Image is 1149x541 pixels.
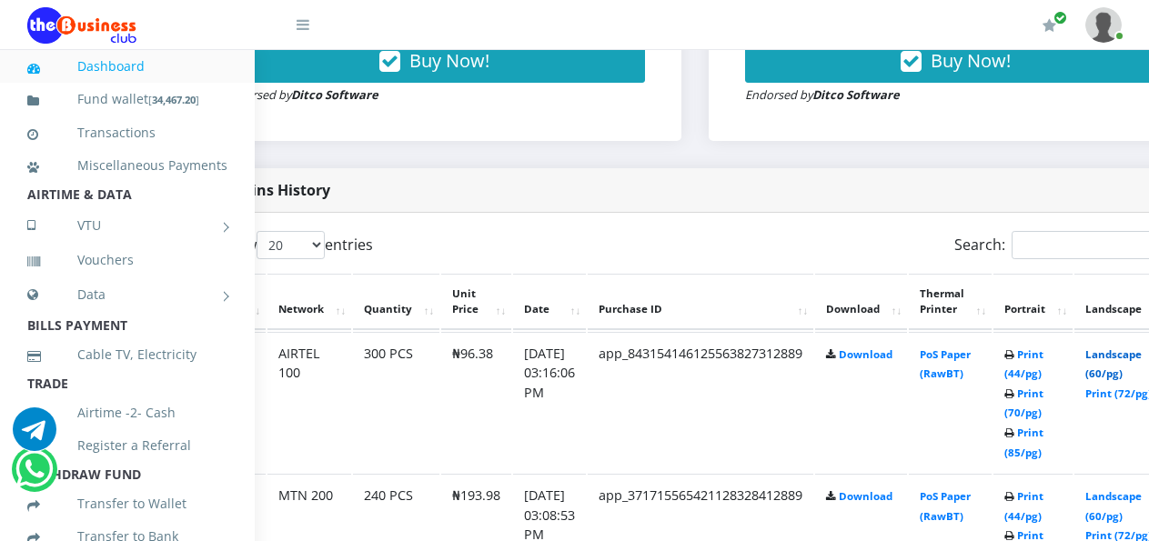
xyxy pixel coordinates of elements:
[1004,489,1043,523] a: Print (44/pg)
[1043,18,1056,33] i: Renew/Upgrade Subscription
[588,274,813,330] th: Purchase ID: activate to sort column ascending
[1085,489,1142,523] a: Landscape (60/pg)
[267,274,351,330] th: Network: activate to sort column ascending
[152,93,196,106] b: 34,467.20
[27,203,227,248] a: VTU
[1004,426,1043,459] a: Print (85/pg)
[27,145,227,186] a: Miscellaneous Payments
[27,45,227,87] a: Dashboard
[1085,347,1142,381] a: Landscape (60/pg)
[27,334,227,376] a: Cable TV, Electricity
[27,112,227,154] a: Transactions
[1085,7,1122,43] img: User
[27,392,227,434] a: Airtime -2- Cash
[224,39,645,83] button: Buy Now!
[513,274,586,330] th: Date: activate to sort column ascending
[27,239,227,281] a: Vouchers
[27,425,227,466] a: Register a Referral
[27,483,227,525] a: Transfer to Wallet
[993,274,1073,330] th: Portrait: activate to sort column ascending
[1053,11,1067,25] span: Renew/Upgrade Subscription
[920,347,971,381] a: PoS Paper (RawBT)
[224,86,378,103] small: Endorsed by
[839,489,892,503] a: Download
[815,274,907,330] th: Download: activate to sort column ascending
[219,231,373,259] label: Show entries
[931,48,1011,73] span: Buy Now!
[409,48,489,73] span: Buy Now!
[1004,347,1043,381] a: Print (44/pg)
[745,86,900,103] small: Endorsed by
[441,332,511,473] td: ₦96.38
[909,274,992,330] th: Thermal Printer: activate to sort column ascending
[27,7,136,44] img: Logo
[513,332,586,473] td: [DATE] 03:16:06 PM
[353,332,439,473] td: 300 PCS
[15,461,53,491] a: Chat for support
[812,86,900,103] strong: Ditco Software
[920,489,971,523] a: PoS Paper (RawBT)
[1004,386,1043,420] a: Print (70/pg)
[206,180,330,200] strong: Bulk Pins History
[13,421,56,451] a: Chat for support
[267,332,351,473] td: AIRTEL 100
[839,347,892,361] a: Download
[257,231,325,259] select: Showentries
[588,332,813,473] td: app_843154146125563827312889
[27,272,227,317] a: Data
[353,274,439,330] th: Quantity: activate to sort column ascending
[291,86,378,103] strong: Ditco Software
[441,274,511,330] th: Unit Price: activate to sort column ascending
[27,78,227,121] a: Fund wallet[34,467.20]
[148,93,199,106] small: [ ]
